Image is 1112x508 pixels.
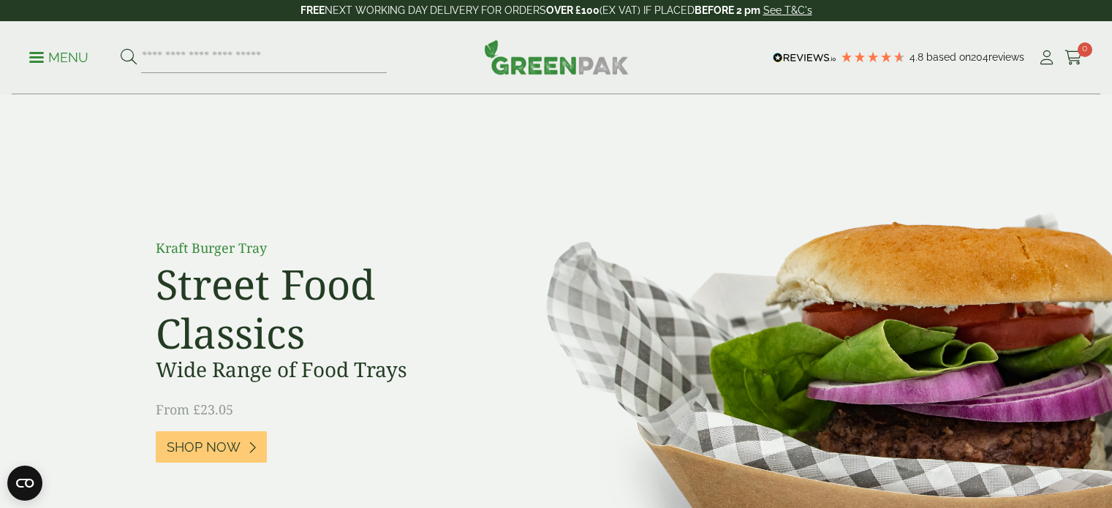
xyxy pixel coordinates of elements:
p: Kraft Burger Tray [156,238,485,258]
span: 204 [971,51,988,63]
a: Menu [29,49,88,64]
a: See T&C's [763,4,812,16]
span: From £23.05 [156,401,233,418]
span: 4.8 [909,51,926,63]
img: REVIEWS.io [773,53,836,63]
span: 0 [1078,42,1092,57]
button: Open CMP widget [7,466,42,501]
strong: OVER £100 [546,4,600,16]
a: Shop Now [156,431,267,463]
span: Shop Now [167,439,241,455]
p: Menu [29,49,88,67]
span: reviews [988,51,1024,63]
h2: Street Food Classics [156,259,485,357]
i: My Account [1037,50,1056,65]
a: 0 [1064,47,1083,69]
strong: BEFORE 2 pm [695,4,760,16]
img: GreenPak Supplies [484,39,629,75]
div: 4.79 Stars [840,50,906,64]
strong: FREE [300,4,325,16]
span: Based on [926,51,971,63]
h3: Wide Range of Food Trays [156,357,485,382]
i: Cart [1064,50,1083,65]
